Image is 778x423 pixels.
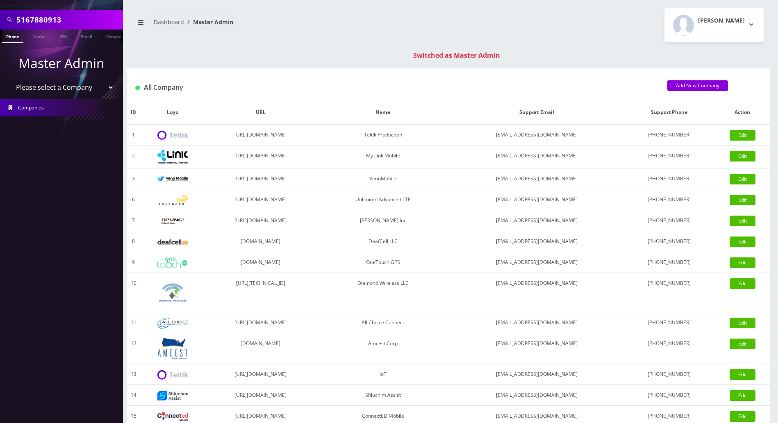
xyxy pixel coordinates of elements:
[623,210,715,231] td: [PHONE_NUMBER]
[623,168,715,189] td: [PHONE_NUMBER]
[157,391,188,400] img: Shluchim Assist
[42,0,64,9] strong: Global
[316,385,450,406] td: Shluchim Assist
[316,273,450,312] td: Diamond Wireless LLC
[730,130,755,141] a: Edit
[157,217,188,225] img: Rexing Inc
[127,100,140,125] th: ID
[730,411,755,422] a: Edit
[450,231,623,252] td: [EMAIL_ADDRESS][DOMAIN_NAME]
[135,86,140,90] img: All Company
[316,364,450,385] td: IoT
[154,18,184,26] a: Dashboard
[127,189,140,210] td: 6
[667,80,728,91] a: Add New Company
[316,252,450,273] td: OneTouch GPS
[16,12,121,27] input: Search All Companies
[157,239,188,245] img: DeafCell LLC
[184,18,233,26] li: Master Admin
[127,385,140,406] td: 14
[316,312,450,333] td: All Choice Connect
[127,333,140,364] td: 12
[205,252,316,273] td: [DOMAIN_NAME]
[205,189,316,210] td: [URL][DOMAIN_NAME]
[450,125,623,146] td: [EMAIL_ADDRESS][DOMAIN_NAME]
[157,257,188,268] img: OneTouch GPS
[730,390,755,401] a: Edit
[316,100,450,125] th: Name
[205,210,316,231] td: [URL][DOMAIN_NAME]
[133,14,442,37] nav: breadcrumb
[205,385,316,406] td: [URL][DOMAIN_NAME]
[450,312,623,333] td: [EMAIL_ADDRESS][DOMAIN_NAME]
[450,364,623,385] td: [EMAIL_ADDRESS][DOMAIN_NAME]
[127,364,140,385] td: 13
[205,125,316,146] td: [URL][DOMAIN_NAME]
[316,168,450,189] td: VennMobile
[698,17,745,24] h2: [PERSON_NAME]
[135,50,778,60] div: Switched as Master Admin
[450,252,623,273] td: [EMAIL_ADDRESS][DOMAIN_NAME]
[664,8,764,42] button: [PERSON_NAME]
[450,333,623,364] td: [EMAIL_ADDRESS][DOMAIN_NAME]
[623,312,715,333] td: [PHONE_NUMBER]
[450,100,623,125] th: Support Email
[205,273,316,312] td: [URL][TECHNICAL_ID]
[205,146,316,168] td: [URL][DOMAIN_NAME]
[623,333,715,364] td: [PHONE_NUMBER]
[127,273,140,312] td: 10
[205,333,316,364] td: [DOMAIN_NAME]
[77,30,96,42] a: Email
[316,231,450,252] td: DeafCell LLC
[127,312,140,333] td: 11
[157,176,188,182] img: VennMobile
[450,168,623,189] td: [EMAIL_ADDRESS][DOMAIN_NAME]
[205,364,316,385] td: [URL][DOMAIN_NAME]
[623,364,715,385] td: [PHONE_NUMBER]
[157,131,188,140] img: Teltik Production
[730,195,755,205] a: Edit
[55,30,71,42] a: SIM
[2,30,23,43] a: Phone
[127,125,140,146] td: 1
[135,84,655,91] h1: All Company
[623,125,715,146] td: [PHONE_NUMBER]
[157,277,188,308] img: Diamond Wireless LLC
[127,168,140,189] td: 3
[316,125,450,146] td: Teltik Production
[623,146,715,168] td: [PHONE_NUMBER]
[205,231,316,252] td: [DOMAIN_NAME]
[450,146,623,168] td: [EMAIL_ADDRESS][DOMAIN_NAME]
[730,278,755,289] a: Edit
[102,30,130,42] a: Company
[205,168,316,189] td: [URL][DOMAIN_NAME]
[140,100,205,125] th: Logo
[730,257,755,268] a: Edit
[623,252,715,273] td: [PHONE_NUMBER]
[29,30,50,42] a: Name
[205,312,316,333] td: [URL][DOMAIN_NAME]
[623,100,715,125] th: Support Phone
[450,385,623,406] td: [EMAIL_ADDRESS][DOMAIN_NAME]
[730,216,755,226] a: Edit
[157,412,188,421] img: ConnectED Mobile
[715,100,770,125] th: Action
[730,339,755,349] a: Edit
[127,210,140,231] td: 7
[623,189,715,210] td: [PHONE_NUMBER]
[316,333,450,364] td: Amcest Corp
[205,100,316,125] th: URL
[623,231,715,252] td: [PHONE_NUMBER]
[730,151,755,161] a: Edit
[157,337,188,359] img: Amcest Corp
[450,273,623,312] td: [EMAIL_ADDRESS][DOMAIN_NAME]
[730,174,755,184] a: Edit
[623,385,715,406] td: [PHONE_NUMBER]
[730,237,755,247] a: Edit
[127,146,140,168] td: 2
[18,104,44,111] span: Companies
[623,273,715,312] td: [PHONE_NUMBER]
[127,252,140,273] td: 9
[157,370,188,380] img: IoT
[316,210,450,231] td: [PERSON_NAME] Inc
